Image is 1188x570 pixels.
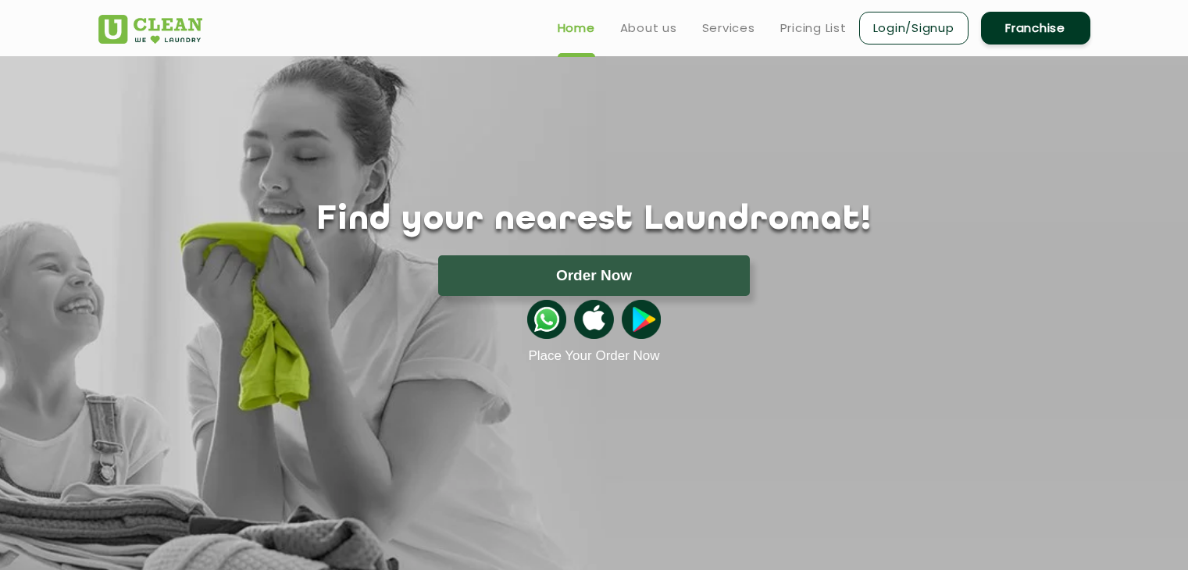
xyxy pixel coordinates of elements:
a: Services [702,19,755,37]
a: Pricing List [780,19,847,37]
button: Order Now [438,255,750,296]
img: playstoreicon.png [622,300,661,339]
a: Login/Signup [859,12,969,45]
a: Franchise [981,12,1090,45]
img: apple-icon.png [574,300,613,339]
a: Place Your Order Now [528,348,659,364]
a: About us [620,19,677,37]
h1: Find your nearest Laundromat! [87,201,1102,240]
img: whatsappicon.png [527,300,566,339]
a: Home [558,19,595,37]
img: UClean Laundry and Dry Cleaning [98,15,202,44]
